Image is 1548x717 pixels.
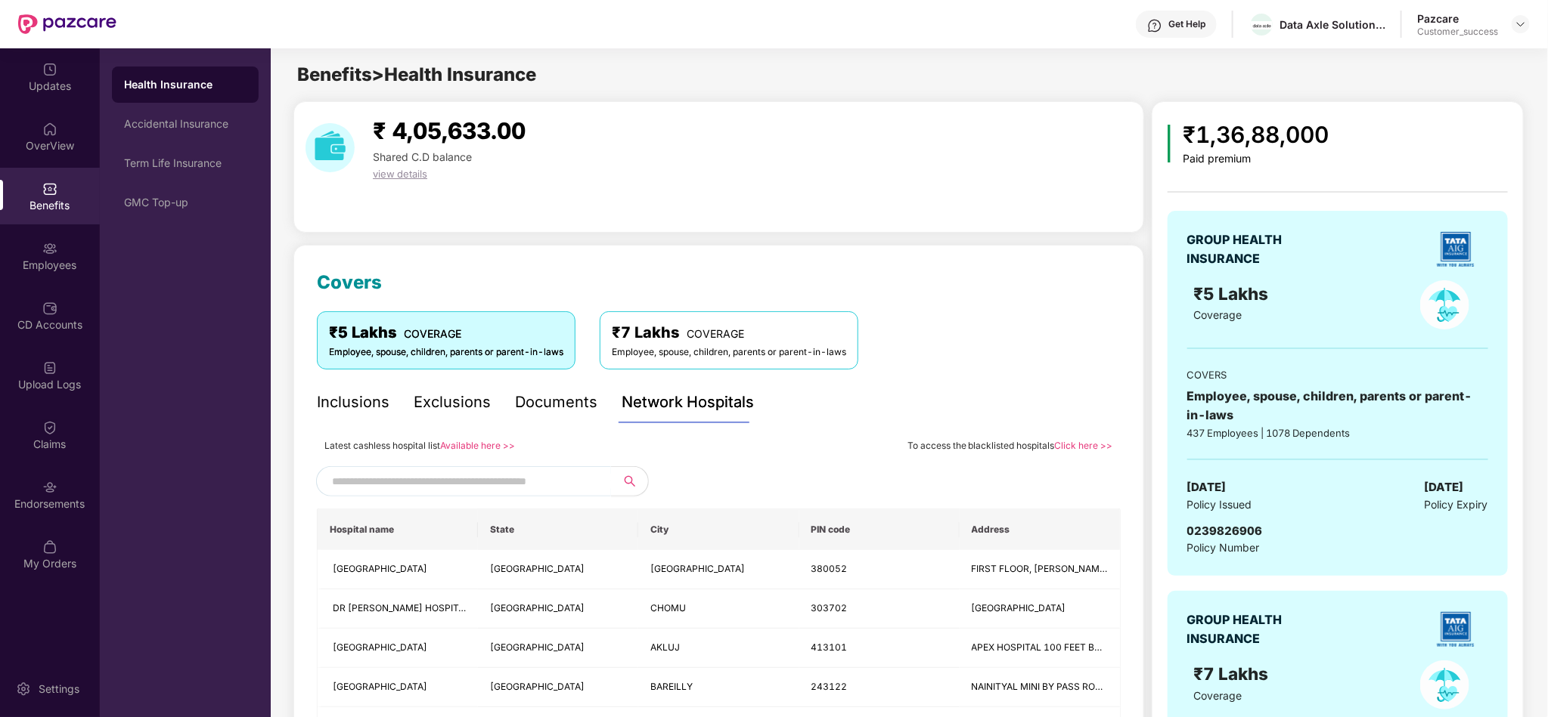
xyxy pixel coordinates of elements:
td: FIRST FLOOR, SURYADEEP TOWERS SHOPPING COMPLEX [960,550,1120,589]
span: ₹ 4,05,633.00 [373,117,526,144]
th: Hospital name [318,509,478,550]
img: svg+xml;base64,PHN2ZyBpZD0iSGVscC0zMngzMiIgeG1sbnM9Imh0dHA6Ly93d3cudzMub3JnLzIwMDAvc3ZnIiB3aWR0aD... [1147,18,1162,33]
img: svg+xml;base64,PHN2ZyBpZD0iTXlfT3JkZXJzIiBkYXRhLW5hbWU9Ik15IE9yZGVycyIgeG1sbnM9Imh0dHA6Ly93d3cudz... [42,539,57,555]
img: insurerLogo [1429,603,1482,656]
span: Policy Issued [1187,496,1252,513]
span: [GEOGRAPHIC_DATA] [490,641,585,653]
img: svg+xml;base64,PHN2ZyBpZD0iRW1wbG95ZWVzIiB4bWxucz0iaHR0cDovL3d3dy53My5vcmcvMjAwMC9zdmciIHdpZHRoPS... [42,241,57,256]
span: [GEOGRAPHIC_DATA] [490,681,585,692]
img: WhatsApp%20Image%202022-10-27%20at%2012.58.27.jpeg [1251,21,1273,29]
span: Policy Expiry [1425,496,1488,513]
span: Covers [317,271,382,293]
span: [GEOGRAPHIC_DATA] [490,563,585,574]
span: 380052 [811,563,848,574]
td: BAREILLY [638,668,799,707]
div: Employee, spouse, children, parents or parent-in-laws [612,345,846,360]
div: GMC Top-up [124,196,247,209]
img: svg+xml;base64,PHN2ZyBpZD0iVXBkYXRlZCIgeG1sbnM9Imh0dHA6Ly93d3cudzMub3JnLzIwMDAvc3ZnIiB3aWR0aD0iMj... [42,62,57,77]
span: Latest cashless hospital list [324,440,440,451]
span: Benefits > Health Insurance [297,63,536,85]
div: GROUP HEALTH INSURANCE [1187,610,1320,648]
img: icon [1168,125,1171,162]
span: search [611,475,648,487]
div: ₹1,36,88,000 [1183,117,1329,153]
span: COVERAGE [404,327,461,340]
div: Documents [515,391,597,414]
td: RANE HOSPITAL [318,629,478,668]
span: Coverage [1194,308,1242,321]
td: ADITYA EYE HOSPITAL [318,550,478,589]
td: AKLUJ [638,629,799,668]
span: COVERAGE [687,327,744,340]
img: svg+xml;base64,PHN2ZyBpZD0iQ0RfQWNjb3VudHMiIGRhdGEtbmFtZT0iQ0QgQWNjb3VudHMiIHhtbG5zPSJodHRwOi8vd3... [42,301,57,316]
td: RAJASTHAN [478,589,638,629]
td: UTTAR PRADESH [478,668,638,707]
div: Network Hospitals [622,391,754,414]
span: [GEOGRAPHIC_DATA] [490,602,585,613]
span: [GEOGRAPHIC_DATA] [333,681,427,692]
img: download [306,123,355,172]
img: svg+xml;base64,PHN2ZyBpZD0iQ2xhaW0iIHhtbG5zPSJodHRwOi8vd3d3LnczLm9yZy8yMDAwL3N2ZyIgd2lkdGg9IjIwIi... [42,420,57,435]
a: Click here >> [1055,440,1113,451]
th: State [478,509,638,550]
th: City [638,509,799,550]
div: ₹7 Lakhs [612,321,846,345]
img: svg+xml;base64,PHN2ZyBpZD0iSG9tZSIgeG1sbnM9Imh0dHA6Ly93d3cudzMub3JnLzIwMDAvc3ZnIiB3aWR0aD0iMjAiIG... [42,122,57,137]
div: Pazcare [1417,11,1498,26]
span: Shared C.D balance [373,150,472,163]
span: ₹5 Lakhs [1194,283,1273,304]
span: NAINITYAL MINI BY PASS ROAD [972,681,1109,692]
td: CHOMU [638,589,799,629]
td: APEX HOSPITAL 100 FEET BYPASS ROAD AKLUJ [960,629,1120,668]
div: Exclusions [414,391,491,414]
span: AKLUJ [650,641,680,653]
img: svg+xml;base64,PHN2ZyBpZD0iQmVuZWZpdHMiIHhtbG5zPSJodHRwOi8vd3d3LnczLm9yZy8yMDAwL3N2ZyIgd2lkdGg9Ij... [42,181,57,196]
div: ₹5 Lakhs [329,321,563,345]
img: policyIcon [1420,280,1469,329]
span: Policy Number [1187,541,1260,554]
span: FIRST FLOOR, [PERSON_NAME] SHOPPING COMPLEX [972,563,1206,574]
span: DR [PERSON_NAME] HOSPITAL AND [GEOGRAPHIC_DATA] [333,602,588,613]
span: 0239826906 [1187,524,1263,538]
td: GANESH VIHAR COLONY [960,589,1120,629]
td: MAHARASHTRA [478,629,638,668]
span: view details [373,168,427,180]
div: Customer_success [1417,26,1498,38]
td: DR C M CHOPA HOSPITAL AND HEART CARE CENTER [318,589,478,629]
div: Accidental Insurance [124,118,247,130]
th: PIN code [799,509,960,550]
span: Hospital name [330,524,466,536]
span: ₹7 Lakhs [1194,663,1273,684]
span: BAREILLY [650,681,693,692]
img: insurerLogo [1429,223,1482,276]
span: CHOMU [650,602,686,613]
span: Coverage [1194,689,1242,702]
div: 437 Employees | 1078 Dependents [1187,425,1488,440]
img: policyIcon [1420,660,1469,709]
span: [GEOGRAPHIC_DATA] [972,602,1066,613]
span: 303702 [811,602,848,613]
div: Inclusions [317,391,389,414]
span: [GEOGRAPHIC_DATA] [650,563,745,574]
div: Employee, spouse, children, parents or parent-in-laws [1187,387,1488,425]
td: BHASKAR HOSPITAL [318,668,478,707]
div: Employee, spouse, children, parents or parent-in-laws [329,345,563,360]
span: Address [972,524,1108,536]
div: Data Axle Solutions Private Limited [1280,17,1385,32]
img: svg+xml;base64,PHN2ZyBpZD0iVXBsb2FkX0xvZ3MiIGRhdGEtbmFtZT0iVXBsb2FkIExvZ3MiIHhtbG5zPSJodHRwOi8vd3... [42,360,57,375]
button: search [611,466,649,496]
span: To access the blacklisted hospitals [907,440,1055,451]
span: [GEOGRAPHIC_DATA] [333,641,427,653]
a: Available here >> [440,440,515,451]
td: GUJARAT [478,550,638,589]
span: [DATE] [1187,478,1227,496]
div: Health Insurance [124,77,247,92]
td: AHMEDABAD [638,550,799,589]
img: svg+xml;base64,PHN2ZyBpZD0iU2V0dGluZy0yMHgyMCIgeG1sbnM9Imh0dHA6Ly93d3cudzMub3JnLzIwMDAvc3ZnIiB3aW... [16,681,31,697]
img: svg+xml;base64,PHN2ZyBpZD0iRHJvcGRvd24tMzJ4MzIiIHhtbG5zPSJodHRwOi8vd3d3LnczLm9yZy8yMDAwL3N2ZyIgd2... [1515,18,1527,30]
th: Address [960,509,1120,550]
span: [GEOGRAPHIC_DATA] [333,563,427,574]
div: Paid premium [1183,153,1329,165]
span: APEX HOSPITAL 100 FEET BYPASS ROAD AKLUJ [972,641,1184,653]
div: GROUP HEALTH INSURANCE [1187,230,1320,268]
